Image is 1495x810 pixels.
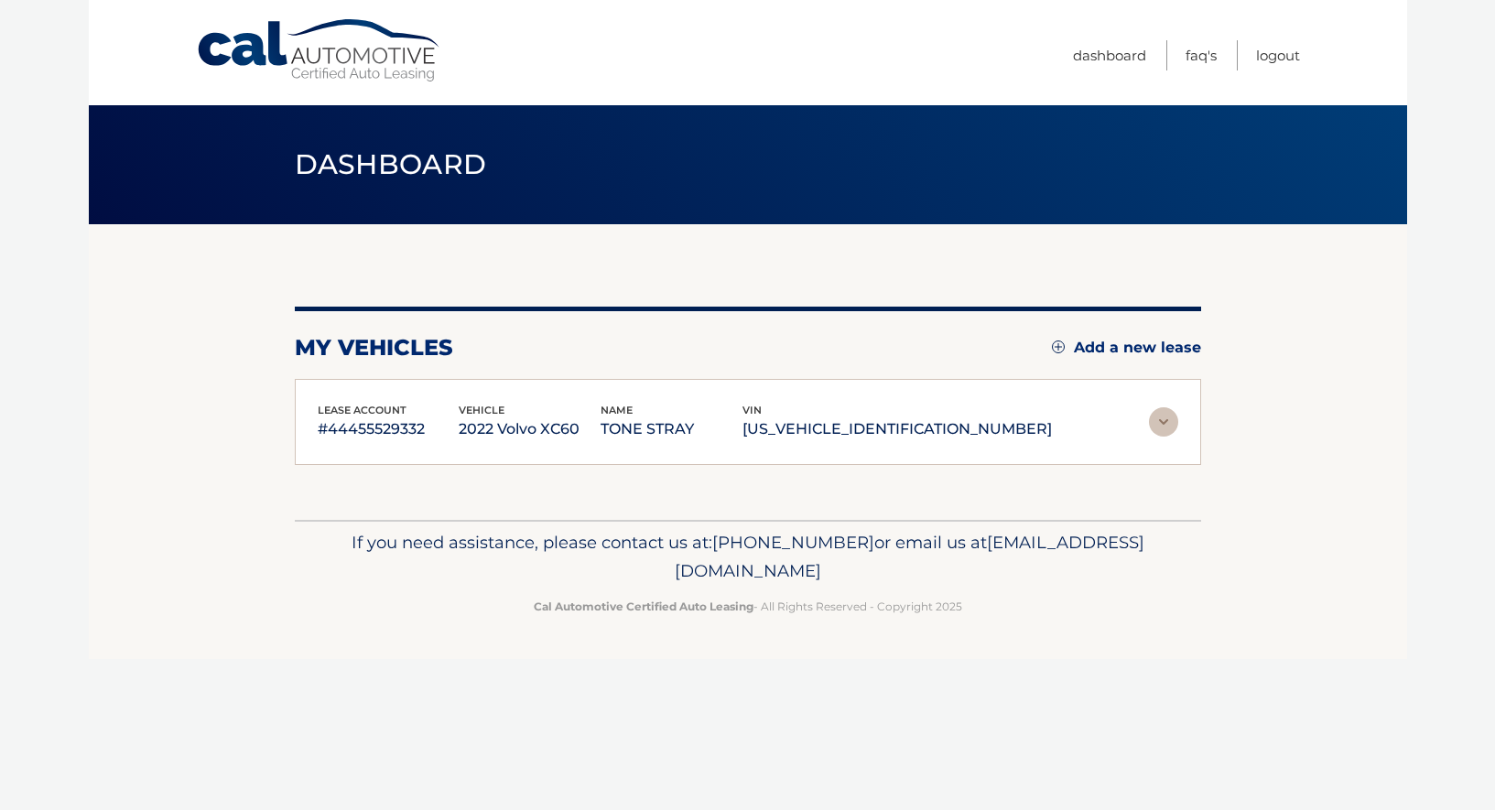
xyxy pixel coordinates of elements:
[1186,40,1217,70] a: FAQ's
[534,599,753,613] strong: Cal Automotive Certified Auto Leasing
[1149,407,1178,437] img: accordion-rest.svg
[742,404,762,416] span: vin
[742,416,1052,442] p: [US_VEHICLE_IDENTIFICATION_NUMBER]
[459,416,601,442] p: 2022 Volvo XC60
[601,404,633,416] span: name
[318,416,460,442] p: #44455529332
[295,334,453,362] h2: my vehicles
[307,528,1189,587] p: If you need assistance, please contact us at: or email us at
[318,404,406,416] span: lease account
[459,404,504,416] span: vehicle
[712,532,874,553] span: [PHONE_NUMBER]
[601,416,742,442] p: TONE STRAY
[1052,340,1065,353] img: add.svg
[295,147,487,181] span: Dashboard
[196,18,443,83] a: Cal Automotive
[307,597,1189,616] p: - All Rights Reserved - Copyright 2025
[1256,40,1300,70] a: Logout
[1052,339,1201,357] a: Add a new lease
[1073,40,1146,70] a: Dashboard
